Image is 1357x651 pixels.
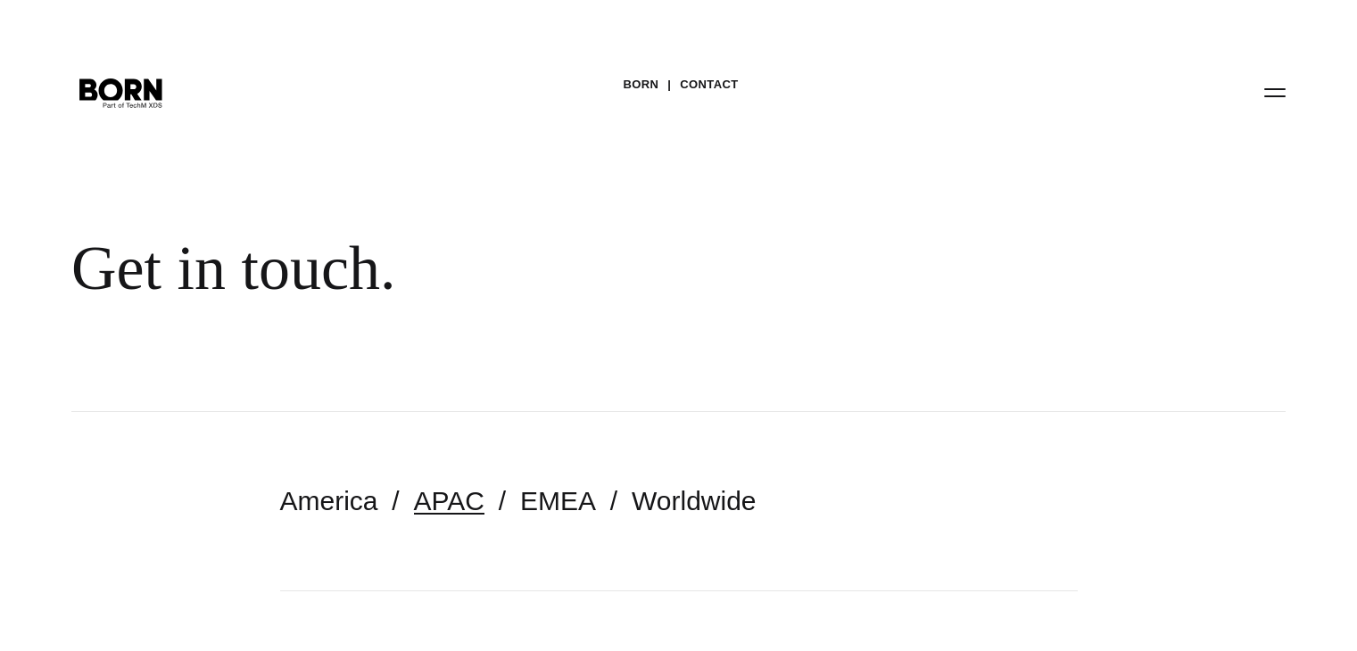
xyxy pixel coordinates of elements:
a: Worldwide [632,486,757,515]
a: America [280,486,378,515]
a: Contact [680,71,738,98]
a: APAC [414,486,484,515]
a: EMEA [520,486,596,515]
button: Open [1254,73,1296,111]
div: Get in touch. [71,232,1088,305]
a: BORN [623,71,658,98]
